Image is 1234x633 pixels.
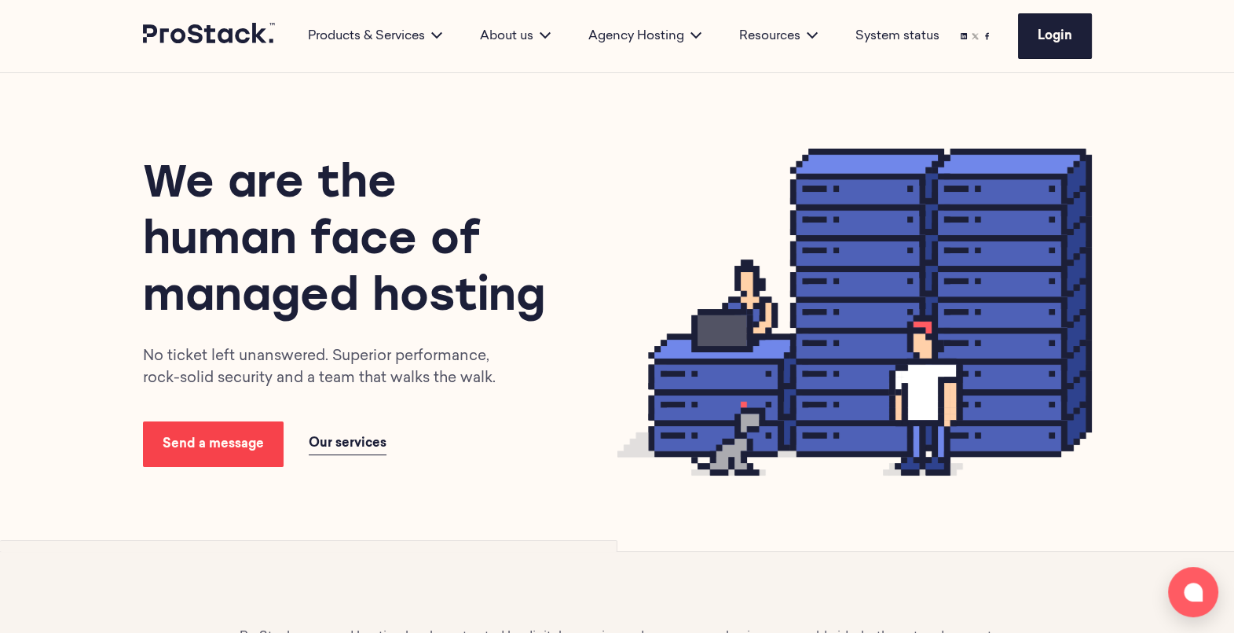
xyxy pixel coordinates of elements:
a: Send a message [143,421,284,467]
h1: We are the human face of managed hosting [143,157,561,327]
a: Our services [309,432,386,455]
div: About us [461,27,569,46]
div: Agency Hosting [569,27,720,46]
a: System status [855,27,939,46]
span: Send a message [163,438,264,451]
a: Login [1018,13,1092,59]
div: Products & Services [289,27,461,46]
span: Our services [309,437,386,450]
button: Open chat window [1168,567,1218,617]
a: Prostack logo [143,23,276,50]
p: No ticket left unanswered. Superior performance, rock-solid security and a team that walks the walk. [143,346,519,390]
span: Login [1038,30,1072,42]
div: Resources [720,27,837,46]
